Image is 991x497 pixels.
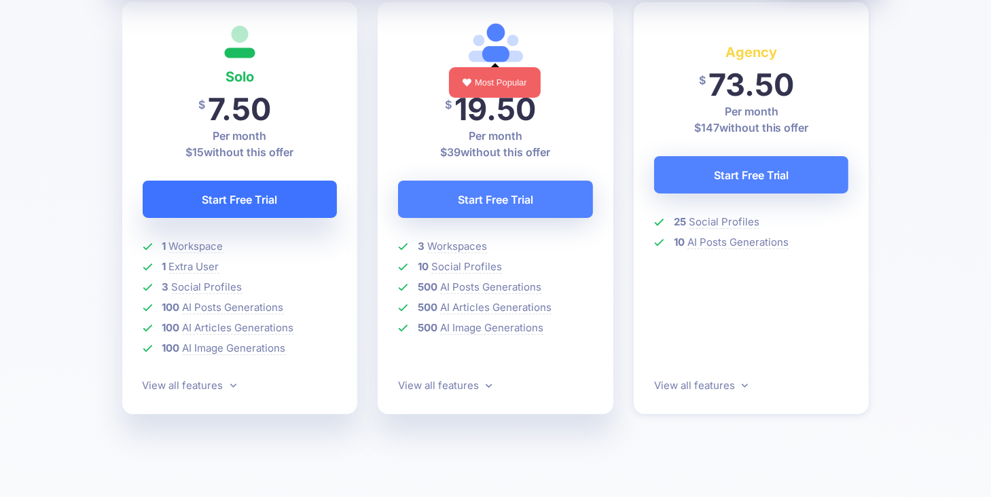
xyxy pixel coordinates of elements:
[701,121,719,134] span: 147
[169,260,219,274] span: Extra User
[654,41,849,63] h4: Agency
[398,379,492,392] a: View all features
[192,145,204,159] span: 15
[455,90,537,128] span: 19.50
[654,156,849,194] a: Start Free Trial
[708,66,794,103] span: 73.50
[446,90,452,120] span: $
[198,90,205,120] span: $
[208,90,271,128] span: 7.50
[398,128,593,160] p: Per month $ without this offer
[162,240,166,253] b: 1
[427,240,487,253] span: Workspaces
[418,301,437,314] b: 500
[169,240,223,253] span: Workspace
[418,240,425,253] b: 3
[418,260,429,273] b: 10
[143,66,338,88] h4: Solo
[689,215,759,229] span: Social Profiles
[674,236,685,248] b: 10
[448,145,461,159] span: 39
[418,321,437,334] b: 500
[398,181,593,218] a: Start Free Trial
[674,215,686,228] b: 25
[699,65,706,96] span: $
[449,67,541,98] div: Most Popular
[431,260,502,274] span: Social Profiles
[398,66,593,88] h4: Pro
[418,280,437,293] b: 500
[162,260,166,273] b: 1
[654,379,748,392] a: View all features
[440,321,543,335] span: AI Image Generations
[687,236,789,249] span: AI Posts Generations
[440,280,541,294] span: AI Posts Generations
[654,103,849,136] p: Per month $ without this offer
[440,301,552,314] span: AI Articles Generations
[143,128,338,160] p: Per month $ without this offer
[143,181,338,218] a: Start Free Trial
